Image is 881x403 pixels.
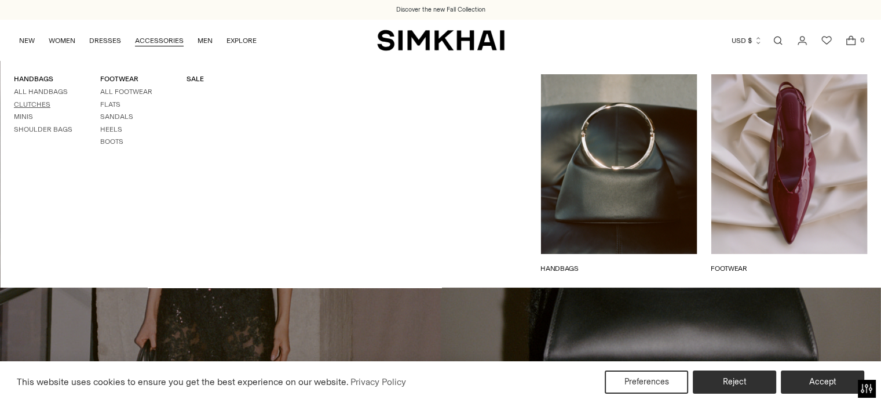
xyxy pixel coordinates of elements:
[396,5,485,14] a: Discover the new Fall Collection
[377,29,505,52] a: SIMKHAI
[693,371,776,394] button: Reject
[605,371,688,394] button: Preferences
[135,28,184,53] a: ACCESSORIES
[791,29,814,52] a: Go to the account page
[17,376,349,387] span: This website uses cookies to ensure you get the best experience on our website.
[19,28,35,53] a: NEW
[89,28,121,53] a: DRESSES
[732,28,762,53] button: USD $
[857,35,867,45] span: 0
[766,29,789,52] a: Open search modal
[839,29,862,52] a: Open cart modal
[815,29,838,52] a: Wishlist
[198,28,213,53] a: MEN
[226,28,257,53] a: EXPLORE
[781,371,864,394] button: Accept
[349,373,408,391] a: Privacy Policy (opens in a new tab)
[49,28,75,53] a: WOMEN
